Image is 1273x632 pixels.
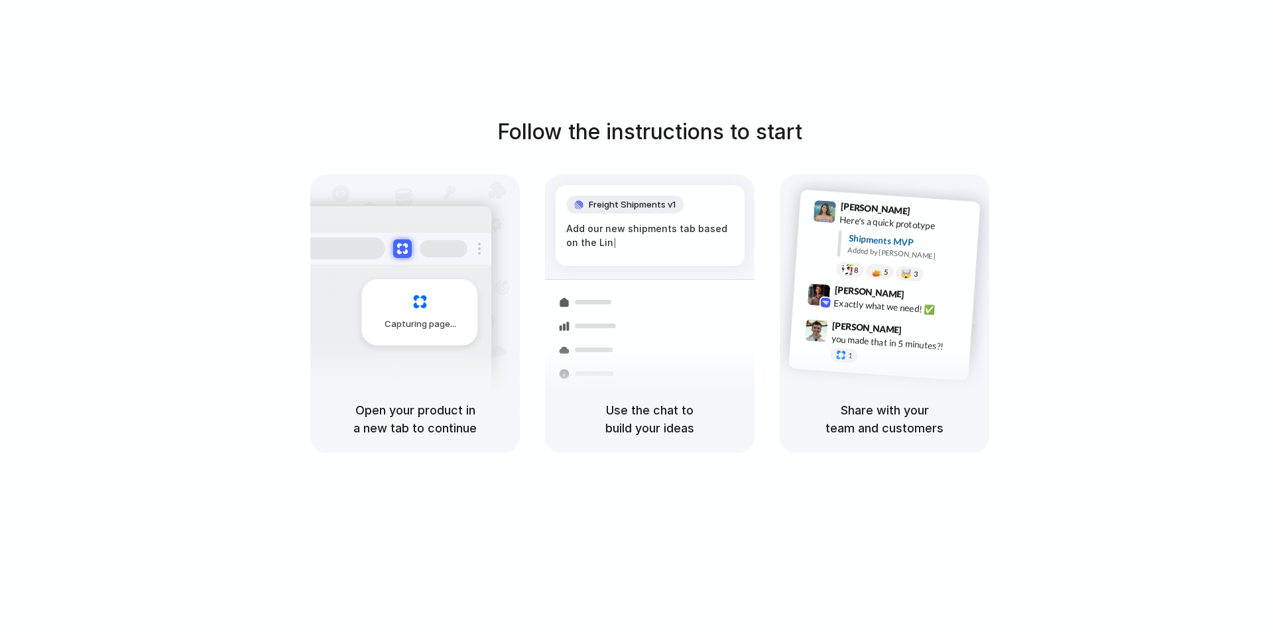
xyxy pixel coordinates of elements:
[884,269,888,276] span: 5
[906,324,933,340] span: 9:47 AM
[833,296,966,318] div: Exactly what we need! ✅
[914,205,941,221] span: 9:41 AM
[589,198,676,212] span: Freight Shipments v1
[839,213,972,235] div: Here's a quick prototype
[566,221,734,250] div: Add our new shipments tab based on the Lin
[848,231,971,253] div: Shipments MVP
[385,318,458,331] span: Capturing page
[561,401,739,437] h5: Use the chat to build your ideas
[848,352,853,359] span: 1
[831,332,963,354] div: you made that in 5 minutes?!
[854,266,859,273] span: 8
[613,237,617,248] span: |
[497,116,802,148] h1: Follow the instructions to start
[847,245,969,264] div: Added by [PERSON_NAME]
[901,269,912,279] div: 🤯
[834,283,904,302] span: [PERSON_NAME]
[326,401,504,437] h5: Open your product in a new tab to continue
[908,288,936,304] span: 9:42 AM
[832,318,902,337] span: [PERSON_NAME]
[914,271,918,278] span: 3
[840,199,910,218] span: [PERSON_NAME]
[796,401,973,437] h5: Share with your team and customers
